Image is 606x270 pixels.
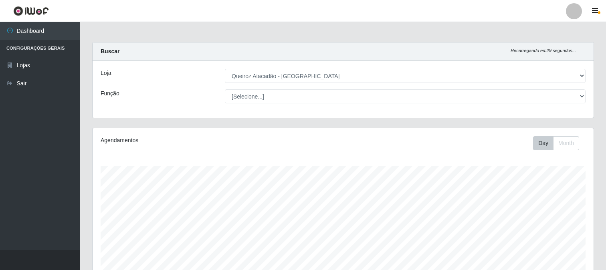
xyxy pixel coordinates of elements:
div: First group [533,136,579,150]
div: Agendamentos [101,136,296,145]
img: CoreUI Logo [13,6,49,16]
strong: Buscar [101,48,119,54]
i: Recarregando em 29 segundos... [511,48,576,53]
button: Month [553,136,579,150]
label: Loja [101,69,111,77]
label: Função [101,89,119,98]
button: Day [533,136,553,150]
div: Toolbar with button groups [533,136,586,150]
